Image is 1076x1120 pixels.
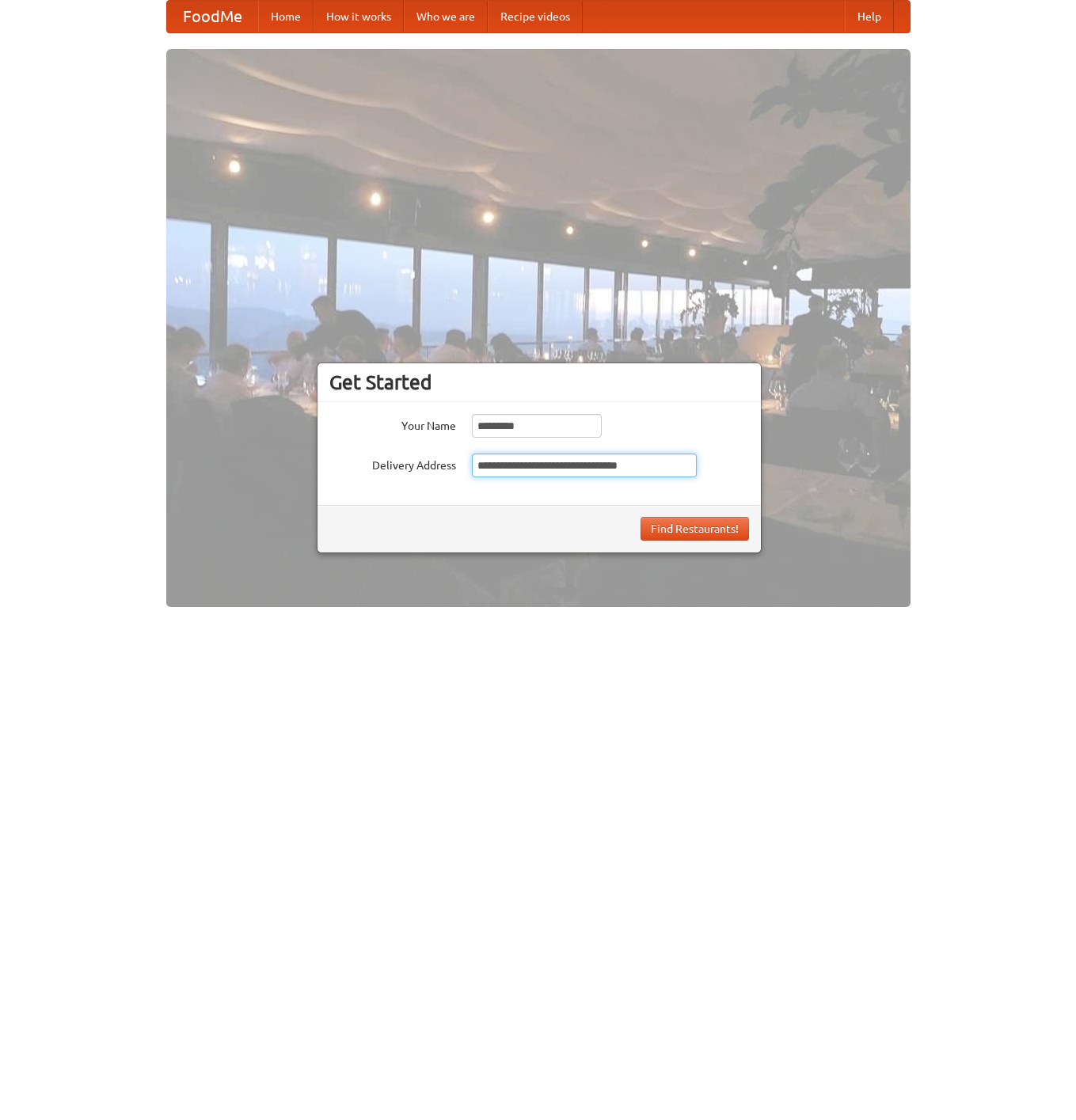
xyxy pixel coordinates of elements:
label: Your Name [329,414,456,434]
a: FoodMe [167,1,258,32]
button: Find Restaurants! [641,517,749,541]
a: Who we are [404,1,488,32]
a: Recipe videos [488,1,583,32]
h3: Get Started [329,370,749,394]
a: How it works [314,1,404,32]
label: Delivery Address [329,454,456,473]
a: Help [845,1,894,32]
a: Home [258,1,314,32]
